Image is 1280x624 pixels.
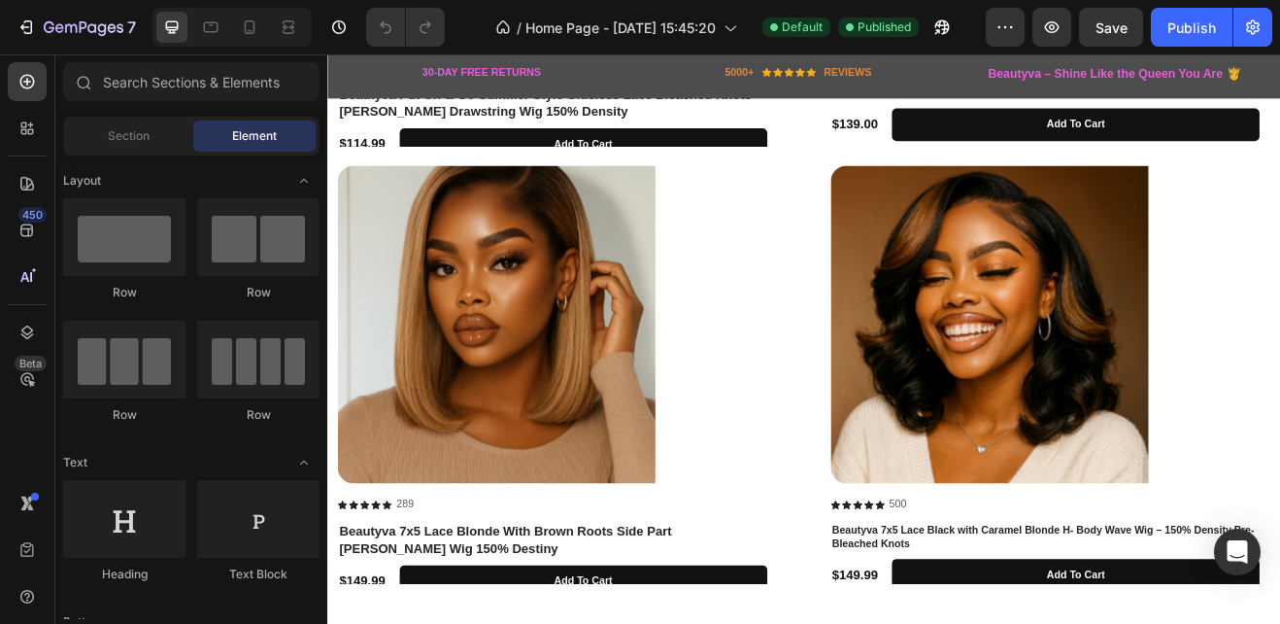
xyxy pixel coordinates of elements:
span: Element [232,127,277,145]
div: Open Intercom Messenger [1214,529,1261,575]
div: Row [63,284,185,301]
p: 289 [84,542,105,559]
a: Beautyva 7x5 Lace Blonde With Brown Roots Side Part Blunt Bob Wig 150% Destiny [12,136,400,525]
div: Heading [63,566,185,583]
div: Row [197,406,320,424]
span: Published [858,18,911,36]
span: Layout [63,172,101,190]
a: Beautyva 7x5 Lace Black with Caramel Blonde H- Body Wave Wig – 150% Density Pre-Bleached Knots [615,136,1003,525]
span: Section [108,127,150,145]
button: Save [1079,8,1143,47]
div: Publish [1167,17,1216,38]
div: add to Cart [879,78,950,94]
span: / [517,17,522,38]
span: Home Page - [DATE] 15:45:20 [525,17,716,38]
div: 450 [18,207,47,223]
p: REVIEWS [607,14,665,30]
p: 7 [127,16,136,39]
span: Toggle open [288,165,320,196]
h2: Beautyva – Shine Like the Queen You Are 👸 [806,12,1120,35]
div: $139.00 [615,74,675,98]
span: Save [1095,19,1128,36]
button: add to Cart [690,66,1139,106]
h1: Beautyva 7x5 Lace Blonde With Brown Roots Side Part [PERSON_NAME] Wig 150% Destiny [12,572,537,617]
p: 5000+ [486,14,522,30]
div: Row [197,284,320,301]
button: Publish [1151,8,1232,47]
div: Text Block [197,566,320,583]
span: Default [782,18,823,36]
iframe: Design area [327,54,1280,624]
h1: Beautyva 7x5 Lace Black with Caramel Blonde H- Body Wave Wig – 150% Density Pre-Bleached Knots [615,572,1140,609]
div: Undo/Redo [366,8,445,47]
span: Text [63,454,87,471]
input: Search Sections & Elements [63,62,320,101]
h2: 30-DAY FREE RETURNS [114,12,263,32]
button: 7 [8,8,145,47]
div: Row [63,406,185,424]
div: Beta [15,356,47,371]
p: 500 [687,542,708,559]
span: Toggle open [288,447,320,478]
